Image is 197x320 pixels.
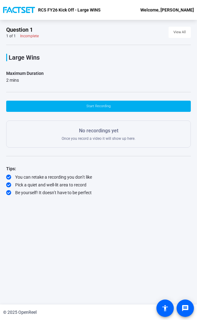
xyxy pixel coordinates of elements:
img: OpenReel logo [3,7,35,13]
button: Start Recording [6,101,191,112]
div: Welcome, [PERSON_NAME] [140,6,194,14]
div: Pick a quiet and well-lit area to record [6,182,191,188]
div: 2 mins [6,77,44,83]
p: RCS FY26 Kick Off - Large WINS [38,6,101,14]
div: You can retake a recording you don’t like [6,174,191,180]
div: Tips: [6,165,191,172]
span: Start Recording [86,102,111,111]
div: Maximum Duration [6,70,44,77]
button: View All [169,27,191,38]
div: 1 of 1 [6,34,16,39]
p: No recordings yet [62,127,135,135]
div: Once you record a video it will show up here. [62,127,135,141]
p: Large Wins [9,54,191,61]
div: © 2025 OpenReel [3,309,37,316]
mat-icon: accessibility [161,304,169,312]
span: View All [173,28,186,37]
span: Question 1 [6,26,33,34]
div: Be yourself! It doesn’t have to be perfect [6,190,191,196]
mat-icon: message [182,304,189,312]
div: Incomplete [20,34,39,39]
